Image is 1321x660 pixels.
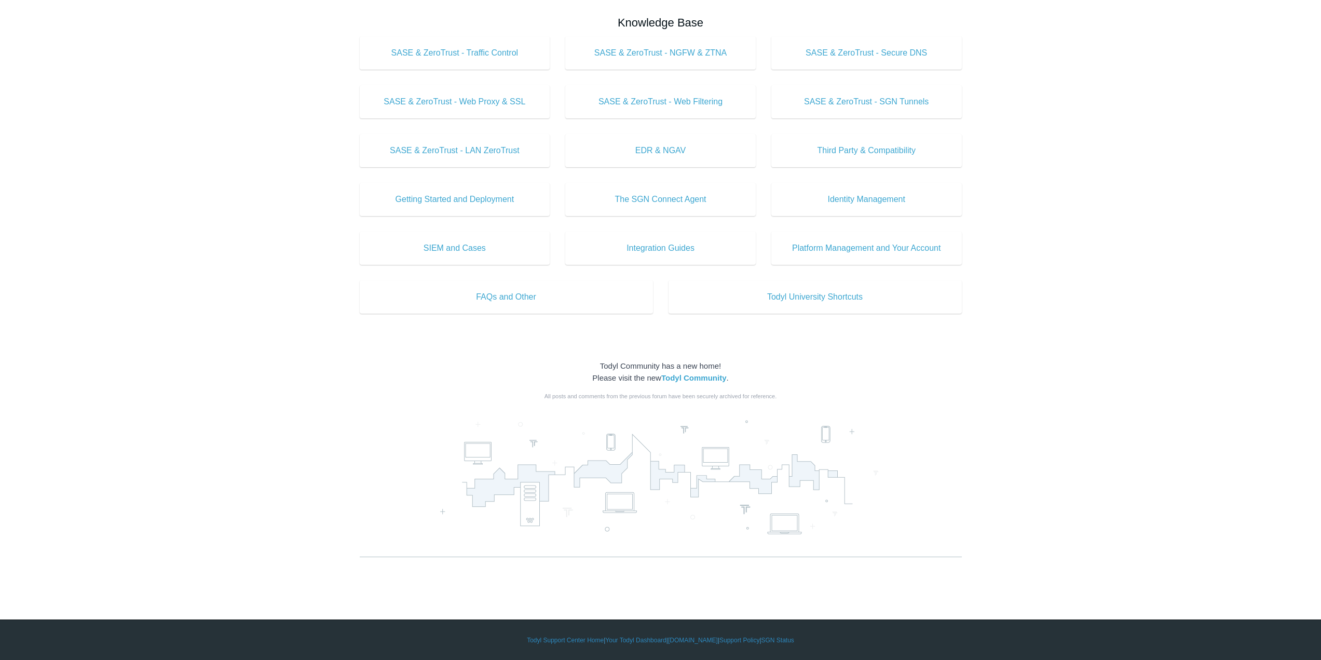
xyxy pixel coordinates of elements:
[565,36,756,70] a: SASE & ZeroTrust - NGFW & ZTNA
[787,96,946,108] span: SASE & ZeroTrust - SGN Tunnels
[669,280,962,314] a: Todyl University Shortcuts
[787,47,946,59] span: SASE & ZeroTrust - Secure DNS
[527,636,604,645] a: Todyl Support Center Home
[375,96,535,108] span: SASE & ZeroTrust - Web Proxy & SSL
[771,36,962,70] a: SASE & ZeroTrust - Secure DNS
[761,636,794,645] a: SGN Status
[360,360,962,384] div: Todyl Community has a new home! Please visit the new .
[581,47,740,59] span: SASE & ZeroTrust - NGFW & ZTNA
[771,183,962,216] a: Identity Management
[684,291,946,303] span: Todyl University Shortcuts
[605,636,666,645] a: Your Todyl Dashboard
[375,291,637,303] span: FAQs and Other
[360,183,550,216] a: Getting Started and Deployment
[787,193,946,206] span: Identity Management
[581,242,740,254] span: Integration Guides
[661,373,727,382] a: Todyl Community
[375,47,535,59] span: SASE & ZeroTrust - Traffic Control
[565,232,756,265] a: Integration Guides
[375,193,535,206] span: Getting Started and Deployment
[787,144,946,157] span: Third Party & Compatibility
[581,96,740,108] span: SASE & ZeroTrust - Web Filtering
[581,144,740,157] span: EDR & NGAV
[565,134,756,167] a: EDR & NGAV
[771,85,962,118] a: SASE & ZeroTrust - SGN Tunnels
[360,392,962,401] div: All posts and comments from the previous forum have been securely archived for reference.
[360,636,962,645] div: | | | |
[565,85,756,118] a: SASE & ZeroTrust - Web Filtering
[787,242,946,254] span: Platform Management and Your Account
[360,14,962,31] h2: Knowledge Base
[360,280,653,314] a: FAQs and Other
[375,144,535,157] span: SASE & ZeroTrust - LAN ZeroTrust
[668,636,718,645] a: [DOMAIN_NAME]
[360,85,550,118] a: SASE & ZeroTrust - Web Proxy & SSL
[719,636,759,645] a: Support Policy
[771,134,962,167] a: Third Party & Compatibility
[581,193,740,206] span: The SGN Connect Agent
[360,134,550,167] a: SASE & ZeroTrust - LAN ZeroTrust
[360,36,550,70] a: SASE & ZeroTrust - Traffic Control
[360,232,550,265] a: SIEM and Cases
[771,232,962,265] a: Platform Management and Your Account
[565,183,756,216] a: The SGN Connect Agent
[375,242,535,254] span: SIEM and Cases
